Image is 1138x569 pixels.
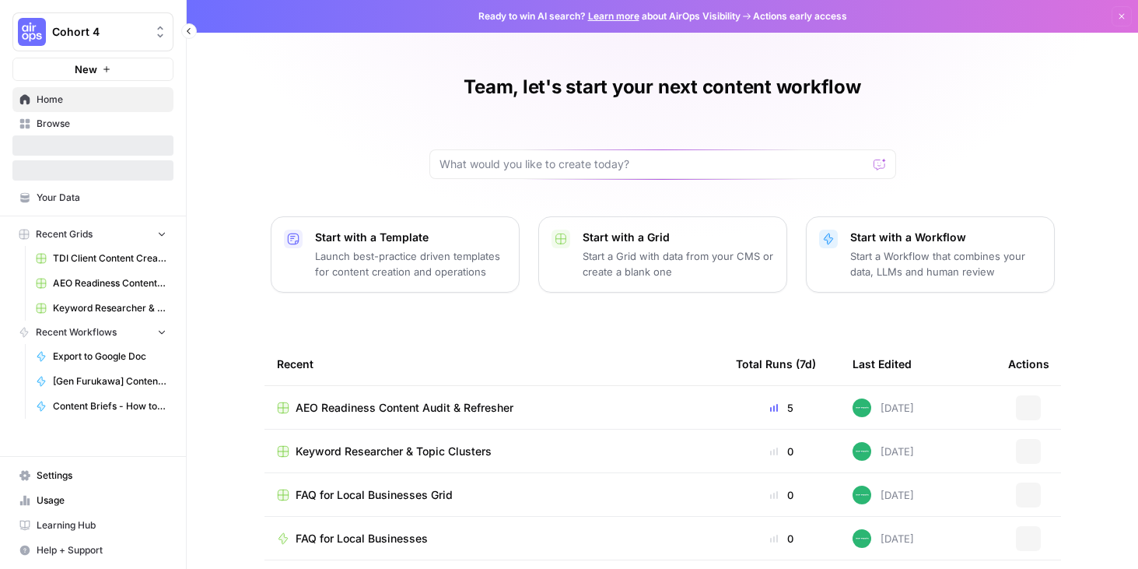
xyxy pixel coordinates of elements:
a: Export to Google Doc [29,344,173,369]
button: Workspace: Cohort 4 [12,12,173,51]
span: Content Briefs - How to Teach a Child to read [53,399,166,413]
span: FAQ for Local Businesses Grid [296,487,453,503]
img: wwg0kvabo36enf59sssm51gfoc5r [853,486,871,504]
div: 5 [736,400,828,416]
div: 0 [736,444,828,459]
p: Start with a Workflow [850,230,1042,245]
p: Start a Grid with data from your CMS or create a blank one [583,248,774,279]
div: [DATE] [853,399,914,417]
a: FAQ for Local Businesses Grid [277,487,711,503]
a: Keyword Researcher & Topic Clusters [277,444,711,459]
span: Export to Google Doc [53,349,166,364]
span: Usage [37,493,166,508]
span: [Gen Furukawa] Content Creator - Demo Day [53,374,166,388]
span: Your Data [37,191,166,205]
img: wwg0kvabo36enf59sssm51gfoc5r [853,399,871,417]
span: Settings [37,469,166,483]
img: wwg0kvabo36enf59sssm51gfoc5r [853,442,871,461]
button: Start with a WorkflowStart a Workflow that combines your data, LLMs and human review [806,216,1055,293]
p: Start a Workflow that combines your data, LLMs and human review [850,248,1042,279]
h1: Team, let's start your next content workflow [464,75,860,100]
a: Settings [12,463,173,488]
span: FAQ for Local Businesses [296,531,428,546]
a: Your Data [12,185,173,210]
span: Home [37,93,166,107]
span: Recent Grids [36,227,93,241]
a: FAQ for Local Businesses [277,531,711,546]
a: [Gen Furukawa] Content Creator - Demo Day [29,369,173,394]
div: Total Runs (7d) [736,342,816,385]
a: Learning Hub [12,513,173,538]
div: Recent [277,342,711,385]
div: [DATE] [853,529,914,548]
span: AEO Readiness Content Audit & Refresher [296,400,513,416]
span: Actions early access [753,9,847,23]
a: TDI Client Content Creation [29,246,173,271]
img: wwg0kvabo36enf59sssm51gfoc5r [853,529,871,548]
div: [DATE] [853,486,914,504]
button: New [12,58,173,81]
span: Cohort 4 [52,24,146,40]
span: Keyword Researcher & Topic Clusters [296,444,492,459]
span: TDI Client Content Creation [53,251,166,265]
span: Recent Workflows [36,325,117,339]
img: Cohort 4 Logo [18,18,46,46]
button: Recent Grids [12,223,173,246]
a: Keyword Researcher & Topic Clusters [29,296,173,321]
p: Launch best-practice driven templates for content creation and operations [315,248,506,279]
button: Start with a TemplateLaunch best-practice driven templates for content creation and operations [271,216,520,293]
span: Learning Hub [37,518,166,532]
input: What would you like to create today? [439,156,867,172]
button: Start with a GridStart a Grid with data from your CMS or create a blank one [538,216,787,293]
span: Keyword Researcher & Topic Clusters [53,301,166,315]
a: Browse [12,111,173,136]
div: Last Edited [853,342,912,385]
button: Help + Support [12,538,173,563]
span: Ready to win AI search? about AirOps Visibility [478,9,741,23]
div: 0 [736,487,828,503]
a: Learn more [588,10,639,22]
a: AEO Readiness Content Audit & Refresher [29,271,173,296]
div: 0 [736,531,828,546]
a: AEO Readiness Content Audit & Refresher [277,400,711,416]
p: Start with a Grid [583,230,774,245]
button: Recent Workflows [12,321,173,344]
div: [DATE] [853,442,914,461]
p: Start with a Template [315,230,506,245]
div: Actions [1008,342,1049,385]
a: Usage [12,488,173,513]
a: Content Briefs - How to Teach a Child to read [29,394,173,419]
a: Home [12,87,173,112]
span: Browse [37,117,166,131]
span: AEO Readiness Content Audit & Refresher [53,276,166,290]
span: Help + Support [37,543,166,557]
span: New [75,61,97,77]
